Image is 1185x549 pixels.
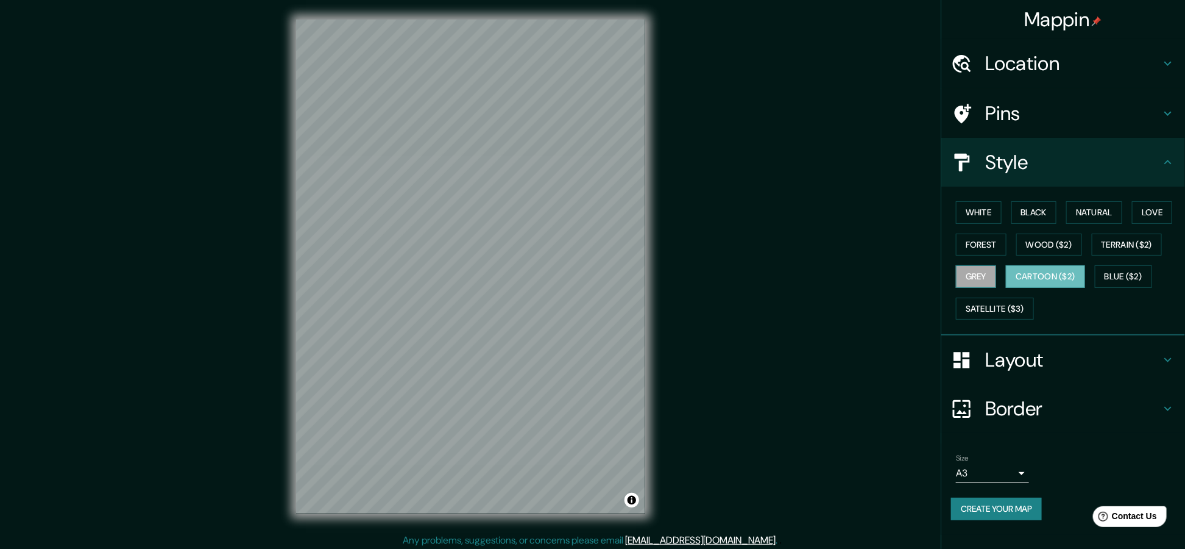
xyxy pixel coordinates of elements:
button: Satellite ($3) [956,298,1034,320]
iframe: Help widget launcher [1077,501,1172,536]
button: Terrain ($2) [1092,234,1162,256]
h4: Layout [985,348,1161,372]
img: pin-icon.png [1092,16,1102,26]
button: Create your map [951,498,1042,520]
h4: Location [985,51,1161,76]
div: . [778,533,780,548]
button: Cartoon ($2) [1006,265,1085,288]
div: . [780,533,782,548]
p: Any problems, suggestions, or concerns please email . [403,533,778,548]
button: Grey [956,265,996,288]
button: Natural [1066,201,1122,224]
canvas: Map [296,20,645,514]
button: Black [1011,201,1057,224]
button: Toggle attribution [624,493,639,508]
label: Size [956,453,969,464]
button: Forest [956,234,1006,256]
div: Layout [941,335,1185,384]
h4: Mappin [1025,7,1102,32]
div: Location [941,39,1185,88]
button: Wood ($2) [1016,234,1082,256]
a: [EMAIL_ADDRESS][DOMAIN_NAME] [626,534,776,547]
button: Love [1132,201,1172,224]
h4: Border [985,396,1161,421]
h4: Style [985,150,1161,174]
h4: Pins [985,101,1161,126]
button: White [956,201,1002,224]
div: A3 [956,464,1029,483]
div: Pins [941,89,1185,138]
div: Border [941,384,1185,433]
div: Style [941,138,1185,187]
button: Blue ($2) [1095,265,1152,288]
